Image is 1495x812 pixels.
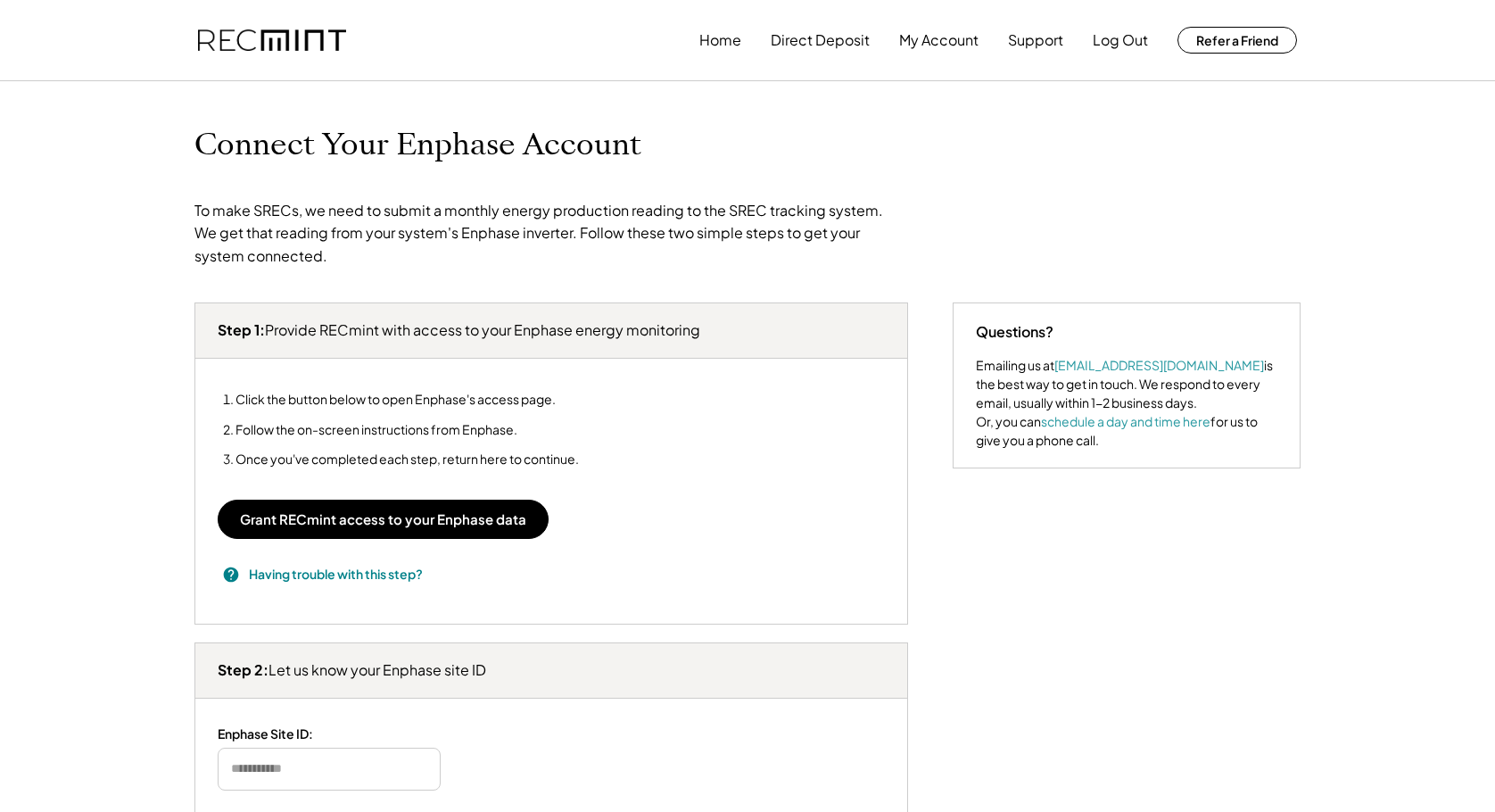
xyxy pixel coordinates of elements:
[218,500,549,539] button: Grant RECmint access to your Enphase data
[194,199,890,268] div: To make SRECs, we need to submit a monthly energy production reading to the SREC tracking system....
[218,661,486,680] h3: Let us know your Enphase site ID
[1041,413,1210,429] a: schedule a day and time here
[899,22,979,58] button: My Account
[235,452,579,467] li: Once you've completed each step, return here to continue.
[235,422,579,437] li: Follow the on-screen instructions from Enphase.
[976,321,1053,343] div: Questions?
[218,321,700,340] h3: Provide RECmint with access to your Enphase energy monitoring
[1177,27,1297,54] button: Refer a Friend
[771,22,870,58] button: Direct Deposit
[218,725,313,742] div: Enphase Site ID:
[1054,357,1264,373] a: [EMAIL_ADDRESS][DOMAIN_NAME]
[235,392,579,407] li: Click the button below to open Enphase's access page.
[976,356,1277,450] div: Emailing us at is the best way to get in touch. We respond to every email, usually within 1-2 bus...
[699,22,741,58] button: Home
[249,565,423,584] h3: Having trouble with this step?
[218,320,265,339] strong: Step 1:
[218,660,268,679] strong: Step 2:
[1093,22,1148,58] button: Log Out
[198,29,346,52] img: recmint-logotype%403x.png
[1008,22,1063,58] button: Support
[194,126,641,163] h1: Connect Your Enphase Account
